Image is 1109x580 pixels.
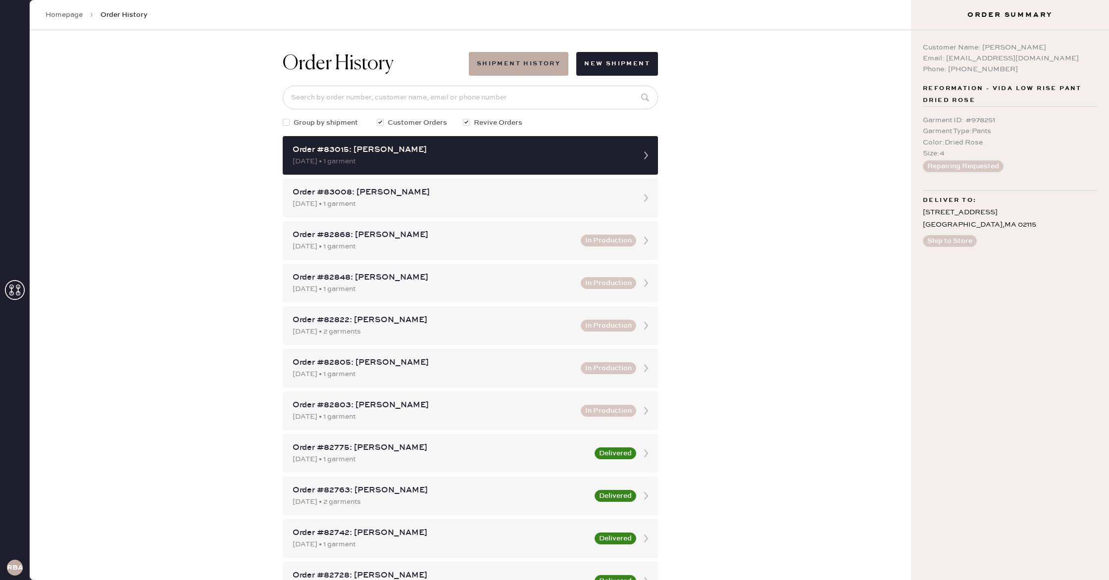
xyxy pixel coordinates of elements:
span: Deliver to: [923,194,976,206]
div: Order #82803: [PERSON_NAME] [293,399,575,411]
div: Phone: [PHONE_NUMBER] [923,64,1097,75]
div: [DATE] • 2 garments [293,326,575,337]
div: [DATE] • 1 garment [293,411,575,422]
div: Order #82848: [PERSON_NAME] [293,272,575,284]
div: Order #82775: [PERSON_NAME] [293,442,589,454]
button: In Production [581,235,636,246]
div: Email: [EMAIL_ADDRESS][DOMAIN_NAME] [923,53,1097,64]
span: Revive Orders [474,117,522,128]
div: [DATE] • 1 garment [293,454,589,465]
button: Repairing Requested [923,160,1004,172]
input: Search by order number, customer name, email or phone number [283,86,658,109]
div: [DATE] • 1 garment [293,198,630,209]
button: Ship to Store [923,235,977,247]
div: Order #82822: [PERSON_NAME] [293,314,575,326]
div: Order #82763: [PERSON_NAME] [293,484,589,496]
div: [DATE] • 2 garments [293,496,589,507]
div: Color : Dried Rose [923,137,1097,148]
button: In Production [581,277,636,289]
a: Homepage [46,10,83,20]
button: Delivered [595,447,636,459]
div: Order #83015: [PERSON_NAME] [293,144,630,156]
span: Order History [101,10,148,20]
div: Garment Type : Pants [923,126,1097,137]
button: In Production [581,405,636,417]
div: Customer Name: [PERSON_NAME] [923,42,1097,53]
div: Order #83008: [PERSON_NAME] [293,187,630,198]
div: Order #82868: [PERSON_NAME] [293,229,575,241]
iframe: Front Chat [1062,535,1105,578]
div: [STREET_ADDRESS] [GEOGRAPHIC_DATA] , MA 02115 [923,206,1097,231]
button: Delivered [595,490,636,502]
div: [DATE] • 1 garment [293,156,630,167]
button: In Production [581,320,636,332]
h3: RBA [7,564,23,571]
span: Reformation - Vida Low Rise Pant Dried Rose [923,83,1097,106]
div: [DATE] • 1 garment [293,284,575,294]
div: Size : 4 [923,148,1097,159]
button: Delivered [595,532,636,544]
div: [DATE] • 1 garment [293,369,575,380]
div: Order #82742: [PERSON_NAME] [293,527,589,539]
button: New Shipment [576,52,658,76]
h3: Order Summary [911,10,1109,20]
div: Order #82805: [PERSON_NAME] [293,357,575,369]
button: In Production [581,362,636,374]
span: Group by shipment [294,117,358,128]
div: Garment ID : # 978251 [923,115,1097,126]
h1: Order History [283,52,394,76]
div: [DATE] • 1 garment [293,241,575,252]
div: [DATE] • 1 garment [293,539,589,550]
button: Shipment History [469,52,568,76]
span: Customer Orders [388,117,447,128]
